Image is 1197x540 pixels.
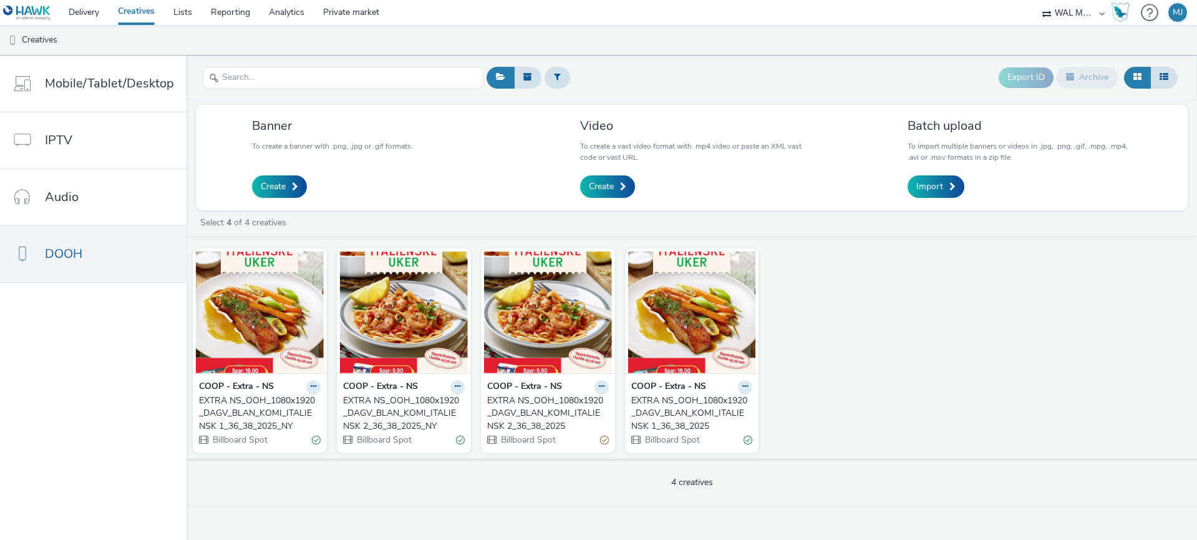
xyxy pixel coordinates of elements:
[203,67,483,89] input: Search...
[1173,3,1183,22] div: MJ
[916,180,943,193] span: Import
[1124,67,1151,88] button: Grid
[45,188,79,206] span: Audio
[1057,67,1118,88] button: Archive
[1111,2,1135,22] a: Hawk Academy
[1111,2,1130,22] img: Hawk Academy
[252,140,413,152] p: To create a banner with .png, .jpg or .gif formats.
[340,252,468,373] img: EXTRA NS_OOH_1080x1920_DAGV_BLAN_KOMI_ITALIENSK 2_36_38_2025_NY visual
[744,434,752,447] div: Valid
[199,395,321,433] a: EXTRA NS_OOH_1080x1920_DAGV_BLAN_KOMI_ITALIENSK 1_36_38_2025_NY
[644,434,700,446] span: Billboard Spot
[580,140,804,163] p: To create a vast video format with .mp4 video or paste an XML vast code or vast URL.
[500,434,556,446] span: Billboard Spot
[487,395,609,433] a: EXTRA NS_OOH_1080x1920_DAGV_BLAN_KOMI_ITALIENSK 2_36_38_2025
[226,217,231,228] strong: 4
[252,175,307,198] a: Create
[600,434,609,447] div: Partially valid
[908,117,1132,134] h3: Batch upload
[589,180,614,193] span: Create
[3,5,51,21] img: undefined Logo
[999,67,1054,87] button: Export ID
[631,395,753,433] a: EXTRA NS_OOH_1080x1920_DAGV_BLAN_KOMI_ITALIENSK 1_36_38_2025
[45,74,174,92] span: Mobile/Tablet/Desktop
[199,395,316,433] div: EXTRA NS_OOH_1080x1920_DAGV_BLAN_KOMI_ITALIENSK 1_36_38_2025_NY
[211,434,268,446] span: Billboard Spot
[580,175,635,198] a: Create
[1150,67,1178,88] button: Table
[671,476,713,488] span: 4 creatives
[261,180,286,193] span: Create
[487,380,562,395] strong: COOP - Extra - NS
[631,395,748,433] div: EXTRA NS_OOH_1080x1920_DAGV_BLAN_KOMI_ITALIENSK 1_36_38_2025
[356,434,412,446] span: Billboard Spot
[45,245,82,263] span: DOOH
[908,175,964,198] a: Import
[628,252,756,373] img: EXTRA NS_OOH_1080x1920_DAGV_BLAN_KOMI_ITALIENSK 1_36_38_2025 visual
[252,117,413,134] h3: Banner
[45,131,72,149] span: IPTV
[196,252,324,373] img: EXTRA NS_OOH_1080x1920_DAGV_BLAN_KOMI_ITALIENSK 1_36_38_2025_NY visual
[343,380,418,395] strong: COOP - Extra - NS
[343,395,465,433] a: EXTRA NS_OOH_1080x1920_DAGV_BLAN_KOMI_ITALIENSK 2_36_38_2025_NY
[631,380,706,395] strong: COOP - Extra - NS
[199,217,291,228] a: Select of 4 creatives
[343,395,460,433] div: EXTRA NS_OOH_1080x1920_DAGV_BLAN_KOMI_ITALIENSK 2_36_38_2025_NY
[487,395,604,433] div: EXTRA NS_OOH_1080x1920_DAGV_BLAN_KOMI_ITALIENSK 2_36_38_2025
[908,140,1132,163] p: To import multiple banners or videos in .jpg, .png, .gif, .mpg, .mp4, .avi or .mov formats in a z...
[6,34,19,47] img: dooh
[312,434,321,447] div: Valid
[456,434,465,447] div: Valid
[484,252,612,373] img: EXTRA NS_OOH_1080x1920_DAGV_BLAN_KOMI_ITALIENSK 2_36_38_2025 visual
[580,117,804,134] h3: Video
[199,380,274,395] strong: COOP - Extra - NS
